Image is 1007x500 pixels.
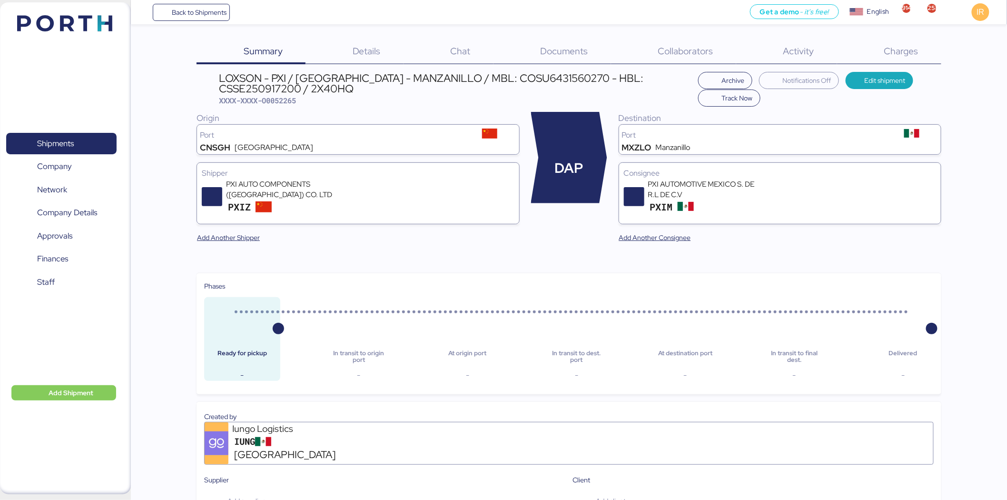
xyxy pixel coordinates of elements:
span: Staff [37,275,55,289]
span: Finances [37,252,68,266]
div: Shipper [202,168,514,179]
div: Port [622,131,886,139]
span: Track Now [722,92,753,104]
span: Back to Shipments [172,7,227,18]
div: Phases [204,281,934,291]
span: IR [977,6,984,18]
span: Collaborators [658,45,713,57]
a: Back to Shipments [153,4,230,21]
a: Network [6,179,117,201]
span: DAP [555,158,583,179]
div: At origin port [437,350,498,364]
div: Consignee [624,168,936,179]
div: - [764,370,825,381]
div: Destination [619,112,941,124]
div: Ready for pickup [212,350,273,364]
div: LOXSON - PXI / [GEOGRAPHIC_DATA] - MANZANILLO / MBL: COSU6431560270 - HBL: CSSE250917200 / 2X40HQ [219,73,694,94]
span: Edit shipment [865,75,906,86]
div: Created by [204,411,934,422]
span: Company [37,160,72,173]
div: In transit to final dest. [764,350,825,364]
div: - [546,370,607,381]
span: Charges [884,45,918,57]
span: Add Another Consignee [619,232,691,243]
div: PXI AUTO COMPONENTS ([GEOGRAPHIC_DATA]) CO. LTD [226,179,340,200]
a: Company [6,156,117,178]
div: PXI AUTOMOTIVE MEXICO S. DE R.L DE C.V [648,179,762,200]
span: Notifications Off [783,75,831,86]
span: Approvals [37,229,72,243]
a: Finances [6,248,117,270]
div: - [655,370,716,381]
div: Origin [197,112,519,124]
span: Add Shipment [49,387,93,399]
div: Manzanillo [655,144,690,151]
div: At destination port [655,350,716,364]
div: CNSGH [200,144,230,151]
span: Network [37,183,67,197]
button: Archive [698,72,752,89]
button: Notifications Off [759,72,839,89]
a: Shipments [6,133,117,155]
button: Add Another Consignee [612,229,699,246]
div: English [867,7,889,17]
span: [GEOGRAPHIC_DATA] [234,447,336,462]
span: Summary [244,45,283,57]
div: MXZLO [622,144,652,151]
span: Company Details [37,206,97,220]
span: Documents [541,45,588,57]
div: [GEOGRAPHIC_DATA] [235,144,313,151]
div: Delivered [873,350,934,364]
a: Staff [6,271,117,293]
span: Chat [451,45,471,57]
button: Add Another Shipper [189,229,267,246]
div: - [437,370,498,381]
a: Company Details [6,202,117,224]
a: Approvals [6,225,117,247]
div: In transit to origin port [328,350,389,364]
span: Shipments [37,137,74,150]
div: Port [200,131,464,139]
button: Add Shipment [11,385,116,400]
span: Archive [722,75,745,86]
span: Activity [783,45,814,57]
div: Iungo Logistics [232,422,346,435]
span: Details [353,45,381,57]
button: Edit shipment [846,72,914,89]
button: Menu [137,4,153,20]
div: - [212,370,273,381]
button: Track Now [698,90,760,107]
div: - [328,370,389,381]
span: XXXX-XXXX-O0052265 [219,96,296,105]
div: In transit to dest. port [546,350,607,364]
div: - [873,370,934,381]
span: Add Another Shipper [197,232,260,243]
